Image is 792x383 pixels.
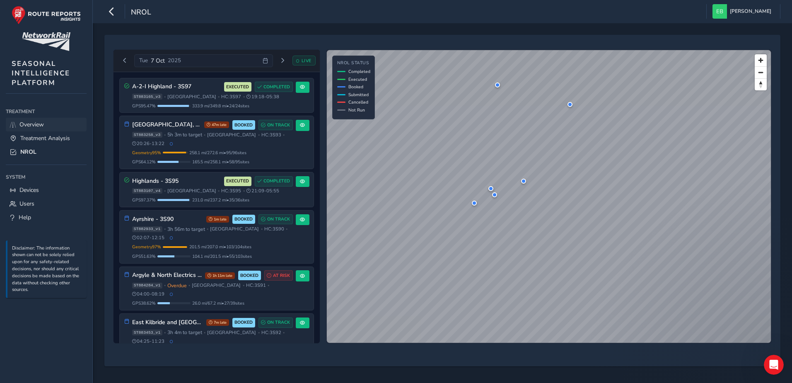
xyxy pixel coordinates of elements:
[132,103,156,109] span: GPS 95.47 %
[189,150,246,156] span: 258.1 mi / 272.6 mi • 95 / 96 sites
[151,57,165,65] span: 7 Oct
[132,272,202,279] h3: Argyle & North Electrics - 3S91 AM
[286,227,287,231] span: •
[6,105,87,118] div: Treatment
[192,103,249,109] span: 333.9 mi / 349.8 mi • 24 / 24 sites
[167,94,216,100] span: [GEOGRAPHIC_DATA]
[258,330,260,335] span: •
[234,216,253,223] span: BOOKED
[337,61,370,66] h4: NROL Status
[118,56,132,66] button: Previous day
[132,197,156,203] span: GPS 97.37 %
[267,122,290,128] span: ON TRACK
[132,150,161,156] span: Geometry 95 %
[246,94,279,100] span: 19:18 - 05:38
[348,76,367,82] span: Executed
[132,159,156,165] span: GPS 64.12 %
[167,131,202,138] span: 5h 3m to target
[348,107,365,113] span: Not Run
[221,94,241,100] span: HC: 3S97
[264,226,284,232] span: HC: 3S90
[204,133,205,137] span: •
[234,122,253,128] span: BOOKED
[267,319,290,326] span: ON TRACK
[164,189,166,193] span: •
[207,330,256,336] span: [GEOGRAPHIC_DATA]
[243,95,245,99] span: •
[167,188,216,194] span: [GEOGRAPHIC_DATA]
[132,94,162,99] span: ST883165_v3
[283,330,285,335] span: •
[12,59,70,87] span: SEASONAL INTELLIGENCE PLATFORM
[263,178,290,184] span: COMPLETED
[712,4,727,19] img: diamond-layout
[327,50,771,343] canvas: Map
[132,132,162,138] span: ST883258_v3
[6,131,87,145] a: Treatment Analysis
[276,56,290,66] button: Next day
[234,319,253,326] span: BOOKED
[132,226,162,232] span: ST882933_v1
[204,330,205,335] span: •
[164,283,166,288] span: •
[22,32,70,51] img: customer logo
[218,95,220,99] span: •
[192,282,241,288] span: [GEOGRAPHIC_DATA]
[348,92,369,98] span: Submitted
[205,272,235,279] span: 1h 11m late
[221,188,241,194] span: HC: 3S95
[167,282,187,289] span: Overdue
[712,4,774,19] button: [PERSON_NAME]
[132,300,156,306] span: GPS 38.62 %
[207,227,208,231] span: •
[132,141,165,147] span: 20:26 - 13:22
[132,121,201,128] h3: [GEOGRAPHIC_DATA], [GEOGRAPHIC_DATA], [GEOGRAPHIC_DATA] 3S93
[168,57,181,64] span: 2025
[268,283,269,288] span: •
[730,4,771,19] span: [PERSON_NAME]
[755,54,767,66] button: Zoom in
[6,183,87,197] a: Devices
[164,227,166,231] span: •
[19,213,31,221] span: Help
[192,197,249,203] span: 231.0 mi / 237.2 mi • 35 / 36 sites
[131,7,151,19] span: NROL
[267,216,290,223] span: ON TRACK
[6,197,87,211] a: Users
[12,6,81,24] img: rr logo
[20,134,70,142] span: Treatment Analysis
[132,330,162,335] span: ST883453_v1
[263,84,290,90] span: COMPLETED
[6,171,87,183] div: System
[755,66,767,78] button: Zoom out
[226,178,249,184] span: EXECUTED
[167,226,205,233] span: 3h 56m to target
[210,226,259,232] span: [GEOGRAPHIC_DATA]
[302,58,311,64] span: LIVE
[246,188,279,194] span: 21:09 - 05:55
[192,159,249,165] span: 165.5 mi / 258.1 mi • 58 / 95 sites
[132,319,203,326] h3: East Kilbride and [GEOGRAPHIC_DATA]
[6,145,87,159] a: NROL
[206,216,229,223] span: 1m late
[6,211,87,224] a: Help
[218,189,220,193] span: •
[192,253,252,259] span: 104.1 mi / 201.5 mi • 55 / 103 sites
[132,83,221,90] h3: A-2-I Highland - 3S97
[164,330,166,335] span: •
[167,329,202,336] span: 3h 4m to target
[132,338,165,344] span: 04:25 - 11:23
[132,283,162,288] span: ST884284_v1
[226,84,249,90] span: EXECUTED
[192,300,244,306] span: 26.0 mi / 67.2 mi • 27 / 39 sites
[164,95,166,99] span: •
[188,283,190,288] span: •
[207,132,256,138] span: [GEOGRAPHIC_DATA]
[240,272,258,279] span: BOOKED
[132,188,162,194] span: ST883107_v4
[243,189,245,193] span: •
[132,291,165,297] span: 04:00 - 08:19
[764,355,784,375] iframe: Intercom live chat
[258,133,260,137] span: •
[755,78,767,90] button: Reset bearing to north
